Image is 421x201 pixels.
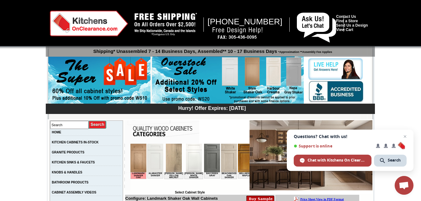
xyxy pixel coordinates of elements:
a: BATHROOM PRODUCTS [52,181,88,184]
span: [PHONE_NUMBER] [208,17,282,26]
b: Configure: Landmark Shaker Oak Wall Cabinets [125,196,218,201]
span: Chat with Kitchens On Clearance [308,157,366,163]
a: KITCHEN CABINETS IN-STOCK [52,141,98,144]
div: Hurry! Offer Expires: [DATE] [49,105,375,111]
img: pdf.png [1,2,6,7]
a: Find a Store [336,19,358,23]
a: Price Sheet View in PDF Format [7,1,51,6]
img: Kitchens on Clearance Logo [50,11,128,36]
a: CABINET ASSEMBLY VIDEOS [52,191,96,194]
span: *Approximation **Assembly Fee Applies [277,49,332,54]
b: Select Cabinet Style [175,191,205,194]
a: GRANITE PRODUCTS [52,151,84,154]
a: View Cart [336,28,353,32]
a: HOME [52,131,61,134]
span: Questions? Chat with us! [294,134,407,139]
a: KITCHEN SINKS & FAUCETS [52,161,95,164]
p: Shipping* Unassembled 7 - 14 Business Days, Assembled** 10 - 17 Business Days [49,46,375,54]
div: Chat with Kitchens On Clearance [294,155,371,167]
b: Price Sheet View in PDF Format [7,3,51,6]
td: Bellmonte Maple [108,28,124,35]
div: Search [374,155,407,167]
a: Contact Us [336,14,356,19]
span: Support is online [294,144,371,148]
a: Send Us a Design [336,23,368,28]
input: Submit [89,121,107,129]
span: Search [388,157,401,163]
iframe: Browser incompatible [130,144,250,191]
div: Open chat [395,176,413,195]
img: Landmark Shaker Oak [250,120,372,190]
span: Close chat [401,133,409,140]
a: KNOBS & HANDLES [52,171,82,174]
